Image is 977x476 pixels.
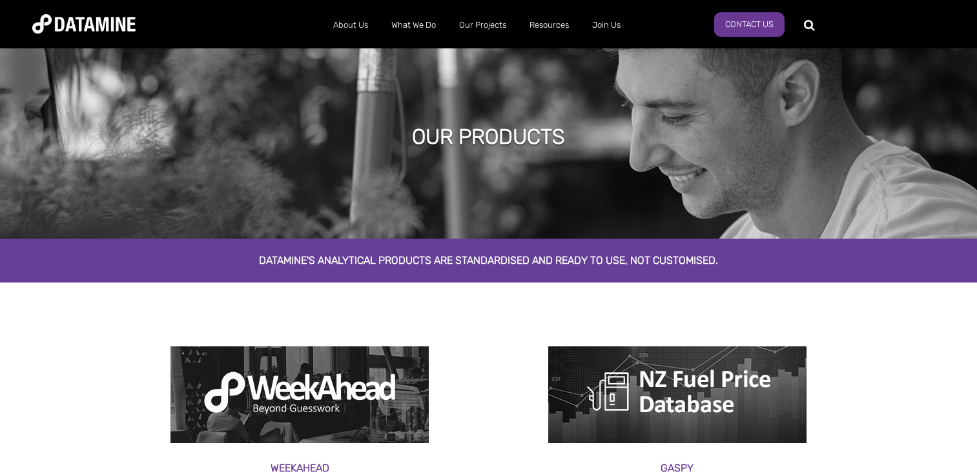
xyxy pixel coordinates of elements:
[581,8,632,42] a: Join Us
[714,12,785,37] a: Contact Us
[322,8,380,42] a: About Us
[548,346,807,443] img: NZ fuel price logo of petrol pump, Gaspy product page1
[518,8,581,42] a: Resources
[32,14,136,34] img: Datamine
[380,8,447,42] a: What We Do
[447,8,518,42] a: Our Projects
[412,123,565,151] h1: our products
[121,285,184,297] span: Product page
[121,255,857,266] h2: Datamine's analytical products are standardised and ready to use, not customised.
[170,346,429,443] img: weekahead product page2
